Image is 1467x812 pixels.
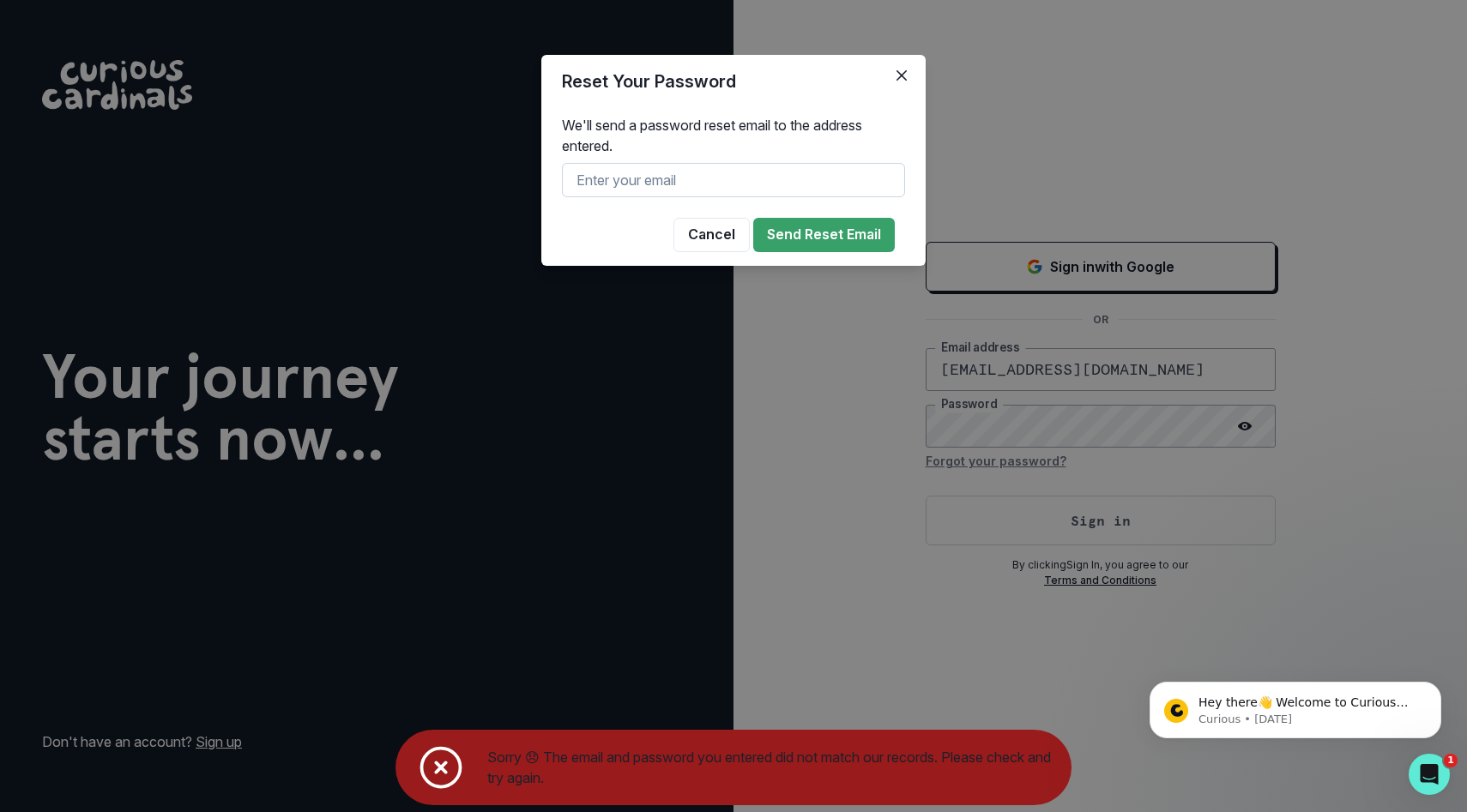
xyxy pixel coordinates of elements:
[673,218,750,252] button: Cancel
[541,55,926,108] header: Reset Your Password
[1409,754,1450,795] iframe: Intercom live chat
[888,62,915,89] button: Close
[753,218,895,252] button: Send Reset Email
[562,115,905,156] p: We'll send a password reset email to the address entered.
[395,730,1072,805] div: Sorry 😞 The email and password you entered did not match our records. Please check and try again.
[562,163,905,197] input: Enter your email
[1444,754,1458,767] span: 1
[1124,646,1467,766] iframe: Intercom notifications message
